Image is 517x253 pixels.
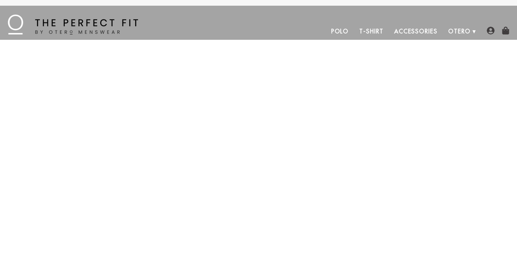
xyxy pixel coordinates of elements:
img: The Perfect Fit - by Otero Menswear - Logo [8,15,138,34]
a: Polo [326,23,354,40]
a: T-Shirt [354,23,389,40]
a: Otero [443,23,476,40]
img: user-account-icon.png [487,27,495,34]
a: Accessories [389,23,443,40]
img: shopping-bag-icon.png [502,27,510,34]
